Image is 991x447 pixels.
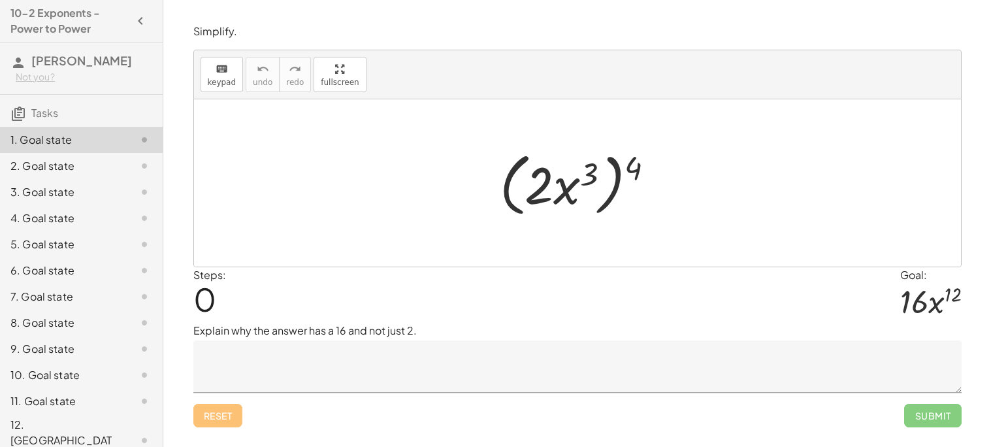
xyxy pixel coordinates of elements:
[216,61,228,77] i: keyboard
[137,289,152,305] i: Task not started.
[10,237,116,252] div: 5. Goal state
[16,71,152,84] div: Not you?
[201,57,244,92] button: keyboardkeypad
[137,132,152,148] i: Task not started.
[10,210,116,226] div: 4. Goal state
[137,341,152,357] i: Task not started.
[137,158,152,174] i: Task not started.
[31,106,58,120] span: Tasks
[10,158,116,174] div: 2. Goal state
[193,279,216,319] span: 0
[10,393,116,409] div: 11. Goal state
[137,237,152,252] i: Task not started.
[137,315,152,331] i: Task not started.
[31,53,132,68] span: [PERSON_NAME]
[10,315,116,331] div: 8. Goal state
[289,61,301,77] i: redo
[246,57,280,92] button: undoundo
[193,24,962,39] p: Simplify.
[137,210,152,226] i: Task not started.
[10,132,116,148] div: 1. Goal state
[314,57,366,92] button: fullscreen
[900,267,962,283] div: Goal:
[286,78,304,87] span: redo
[10,263,116,278] div: 6. Goal state
[208,78,236,87] span: keypad
[321,78,359,87] span: fullscreen
[257,61,269,77] i: undo
[10,367,116,383] div: 10. Goal state
[193,323,962,339] p: Explain why the answer has a 16 and not just 2.
[10,5,129,37] h4: 10-2 Exponents - Power to Power
[137,184,152,200] i: Task not started.
[279,57,311,92] button: redoredo
[137,393,152,409] i: Task not started.
[253,78,272,87] span: undo
[137,263,152,278] i: Task not started.
[10,341,116,357] div: 9. Goal state
[137,367,152,383] i: Task not started.
[10,289,116,305] div: 7. Goal state
[10,184,116,200] div: 3. Goal state
[193,268,226,282] label: Steps:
